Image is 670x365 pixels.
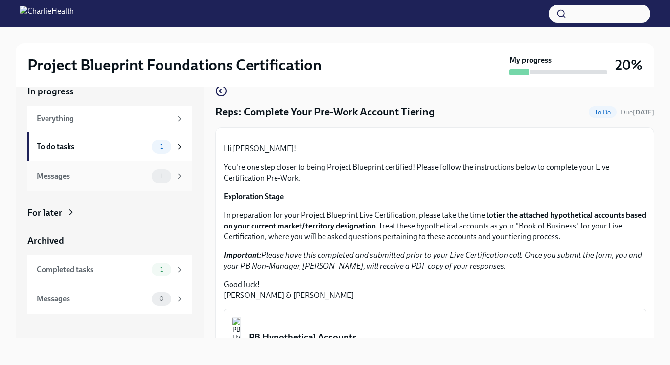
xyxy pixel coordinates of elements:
[37,141,148,152] div: To do tasks
[621,108,654,116] span: Due
[224,210,646,242] p: In preparation for your Project Blueprint Live Certification, please take the time to Treat these...
[249,331,638,343] div: PB Hypothetical Accounts
[27,106,192,132] a: Everything
[27,161,192,191] a: Messages1
[27,206,62,219] div: For later
[633,108,654,116] strong: [DATE]
[154,143,169,150] span: 1
[589,109,617,116] span: To Do
[37,294,148,304] div: Messages
[154,172,169,180] span: 1
[20,6,74,22] img: CharlieHealth
[224,162,646,183] p: You're one step closer to being Project Blueprint certified! Please follow the instructions below...
[27,55,322,75] h2: Project Blueprint Foundations Certification
[224,251,261,260] strong: Important:
[27,234,192,247] a: Archived
[27,85,192,98] a: In progress
[27,255,192,284] a: Completed tasks1
[153,295,170,302] span: 0
[621,108,654,117] span: September 8th, 2025 10:00
[224,279,646,301] p: Good luck! [PERSON_NAME] & [PERSON_NAME]
[154,266,169,273] span: 1
[215,105,435,119] h4: Reps: Complete Your Pre-Work Account Tiering
[27,132,192,161] a: To do tasks1
[27,206,192,219] a: For later
[224,143,646,154] p: Hi [PERSON_NAME]!
[224,192,284,201] strong: Exploration Stage
[37,114,171,124] div: Everything
[224,251,642,271] em: Please have this completed and submitted prior to your Live Certification call. Once you submit t...
[37,171,148,182] div: Messages
[37,264,148,275] div: Completed tasks
[27,284,192,314] a: Messages0
[509,55,552,66] strong: My progress
[615,56,643,74] h3: 20%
